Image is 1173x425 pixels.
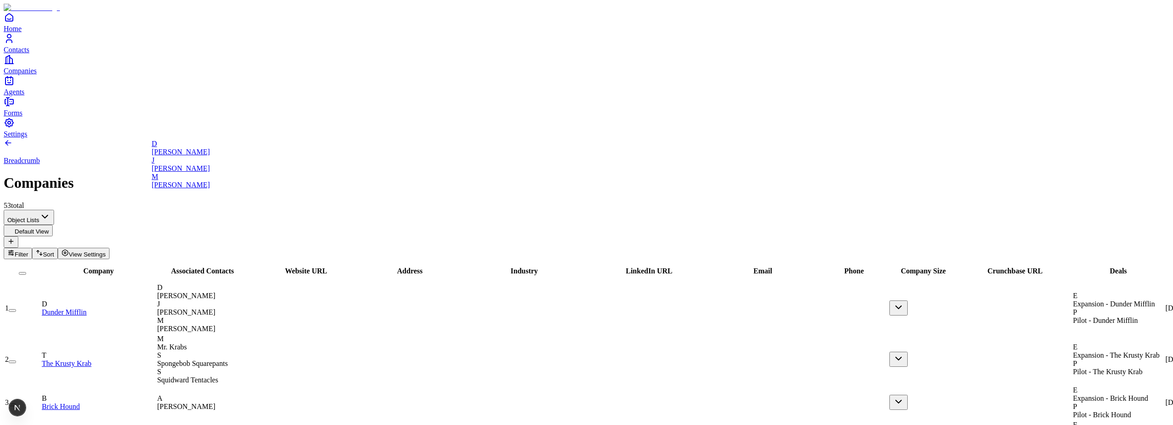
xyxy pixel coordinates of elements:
div: M [152,173,210,181]
div: 53 total [4,202,1169,210]
div: M [157,316,248,325]
a: The Krusty Krab [42,360,91,367]
div: E [1073,386,1164,394]
span: Contacts [4,46,29,54]
span: LinkedIn URL [626,267,673,275]
span: Deals [1110,267,1127,275]
p: Breadcrumb [4,157,1169,165]
span: [PERSON_NAME] [157,308,215,316]
span: Company [83,267,114,275]
span: Sort [43,251,54,258]
div: S [157,368,248,376]
span: Company Size [901,267,946,275]
a: Contacts [4,33,1169,54]
span: 1 [5,304,9,312]
span: Phone [844,267,864,275]
span: [PERSON_NAME] [157,292,215,300]
span: Expansion - Brick Hound [1073,394,1148,402]
span: Spongebob Squarepants [157,360,228,367]
button: View Settings [58,248,110,259]
span: Companies [4,67,37,75]
div: J [157,300,248,308]
a: Companies [4,54,1169,75]
span: Address [397,267,423,275]
span: Expansion - The Krusty Krab [1073,351,1160,359]
span: Pilot - Dunder Mifflin [1073,316,1138,324]
div: P [1073,403,1164,411]
a: Forms [4,96,1169,117]
span: Filter [15,251,28,258]
span: Home [4,25,22,33]
button: Default View [4,225,53,236]
a: Dunder Mifflin [42,308,87,316]
span: [PERSON_NAME] [157,403,215,410]
span: Squidward Tentacles [157,376,218,384]
span: [PERSON_NAME] [152,148,210,156]
img: Item Brain Logo [4,4,60,12]
div: J [152,156,210,164]
span: Industry [510,267,538,275]
div: S [157,351,248,360]
a: Agents [4,75,1169,96]
span: Pilot - The Krusty Krab [1073,368,1143,376]
a: M[PERSON_NAME] [152,173,210,189]
span: 3 [5,398,9,406]
button: Sort [32,248,58,259]
span: [PERSON_NAME] [157,325,215,332]
div: M [157,335,248,343]
span: [PERSON_NAME] [152,164,210,172]
div: D [42,300,155,308]
span: View Settings [69,251,106,258]
a: Breadcrumb [4,141,1169,165]
div: T [42,351,155,360]
span: Settings [4,130,27,138]
div: D [157,283,248,292]
span: Pilot - Brick Hound [1073,411,1131,419]
span: Expansion - Dunder Mifflin [1073,300,1155,308]
div: D [152,140,210,148]
a: Brick Hound [42,403,80,410]
a: Settings [4,117,1169,138]
span: Website URL [285,267,327,275]
a: D[PERSON_NAME] [152,140,210,156]
span: [PERSON_NAME] [152,181,210,189]
a: Home [4,12,1169,33]
span: Mr. Krabs [157,343,187,351]
div: A [157,394,248,403]
div: E [1073,292,1164,300]
a: J[PERSON_NAME] [152,156,210,172]
div: A[PERSON_NAME] [157,394,248,411]
div: E [1073,343,1164,351]
span: Email [753,267,772,275]
div: B [42,394,155,403]
button: Filter [4,248,32,259]
span: Forms [4,109,22,117]
span: 2 [5,355,9,363]
span: Associated Contacts [171,267,234,275]
span: Crunchbase URL [987,267,1042,275]
div: P [1073,360,1164,368]
div: P [1073,308,1164,316]
span: Agents [4,88,24,96]
h1: Companies [4,174,1169,191]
